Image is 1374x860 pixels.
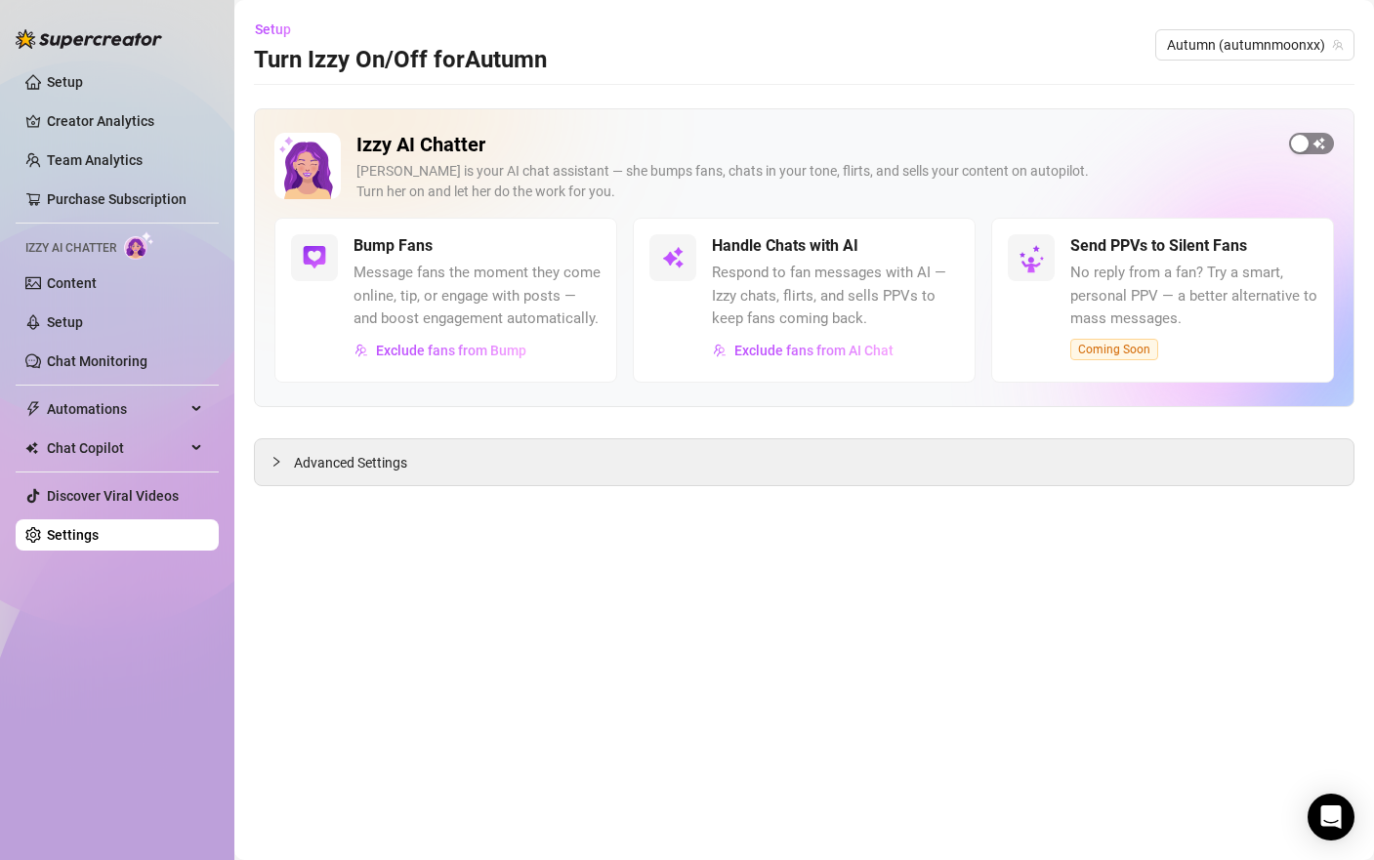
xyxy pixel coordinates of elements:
[1332,39,1344,51] span: team
[25,239,116,258] span: Izzy AI Chatter
[712,262,959,331] span: Respond to fan messages with AI — Izzy chats, flirts, and sells PPVs to keep fans coming back.
[376,343,526,358] span: Exclude fans from Bump
[254,14,307,45] button: Setup
[294,452,407,473] span: Advanced Settings
[47,152,143,168] a: Team Analytics
[271,456,282,468] span: collapsed
[303,246,326,269] img: svg%3e
[274,133,341,199] img: Izzy AI Chatter
[124,231,154,260] img: AI Chatter
[255,21,291,37] span: Setup
[271,451,294,472] div: collapsed
[354,344,368,357] img: svg%3e
[354,234,433,258] h5: Bump Fans
[25,401,41,417] span: thunderbolt
[354,262,601,331] span: Message fans the moment they come online, tip, or engage with posts — and boost engagement automa...
[47,74,83,90] a: Setup
[25,441,38,455] img: Chat Copilot
[254,45,547,76] h3: Turn Izzy On/Off for Autumn
[1019,245,1050,276] img: silent-fans-ppv-o-N6Mmdf.svg
[47,314,83,330] a: Setup
[47,393,186,425] span: Automations
[1308,794,1354,840] div: Open Intercom Messenger
[47,275,97,291] a: Content
[47,353,147,369] a: Chat Monitoring
[1167,30,1343,60] span: Autumn (autumnmoonxx)
[16,29,162,49] img: logo-BBDzfeDw.svg
[713,344,727,357] img: svg%3e
[47,488,179,504] a: Discover Viral Videos
[356,133,1273,157] h2: Izzy AI Chatter
[47,527,99,543] a: Settings
[712,234,858,258] h5: Handle Chats with AI
[734,343,894,358] span: Exclude fans from AI Chat
[1070,339,1158,360] span: Coming Soon
[356,161,1273,202] div: [PERSON_NAME] is your AI chat assistant — she bumps fans, chats in your tone, flirts, and sells y...
[712,335,895,366] button: Exclude fans from AI Chat
[47,105,203,137] a: Creator Analytics
[47,191,187,207] a: Purchase Subscription
[1070,234,1247,258] h5: Send PPVs to Silent Fans
[661,246,685,269] img: svg%3e
[1070,262,1317,331] span: No reply from a fan? Try a smart, personal PPV — a better alternative to mass messages.
[47,432,186,464] span: Chat Copilot
[354,335,527,366] button: Exclude fans from Bump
